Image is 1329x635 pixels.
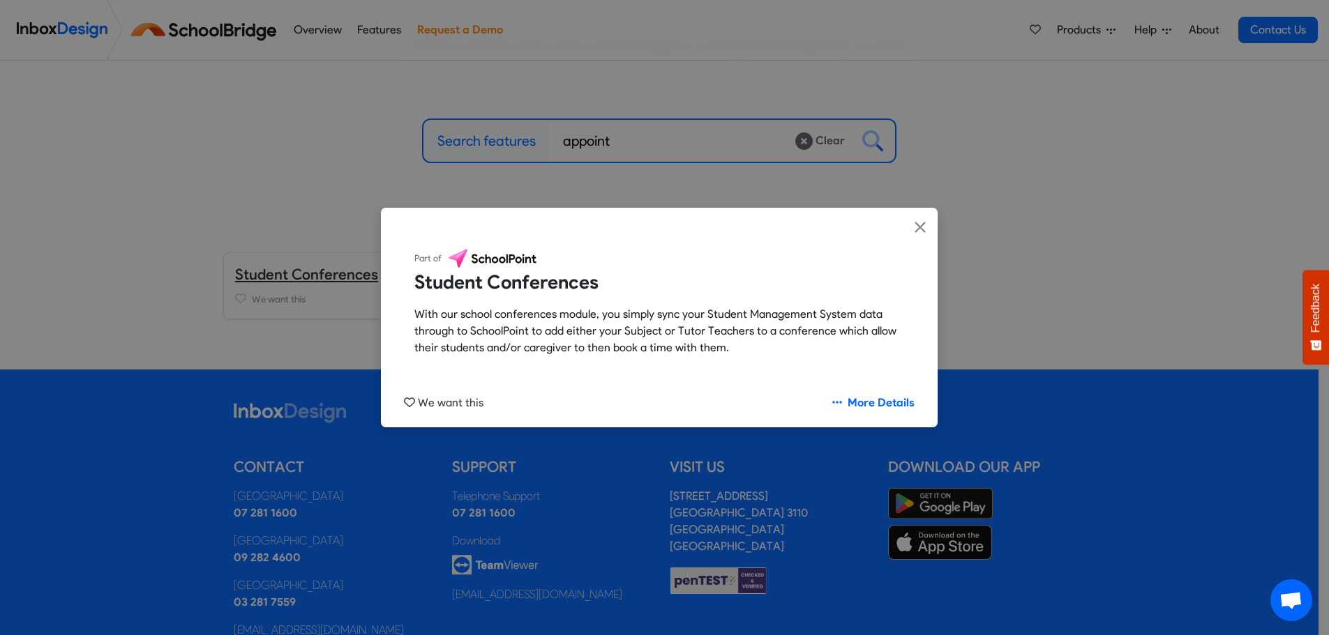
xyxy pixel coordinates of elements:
[1309,284,1322,332] span: Feedback
[1302,270,1329,365] button: Feedback - Show survey
[392,390,495,416] button: We want this
[414,252,442,265] span: Part of
[444,247,543,270] img: logo_schoolpoint.svg
[418,396,483,409] span: We want this
[414,270,904,295] h4: Student Conferences
[820,390,926,416] a: More Details
[903,208,938,247] button: Close
[414,306,904,356] p: With our school conferences module, you simply sync your Student Management System data through t...
[1270,579,1312,621] a: Open chat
